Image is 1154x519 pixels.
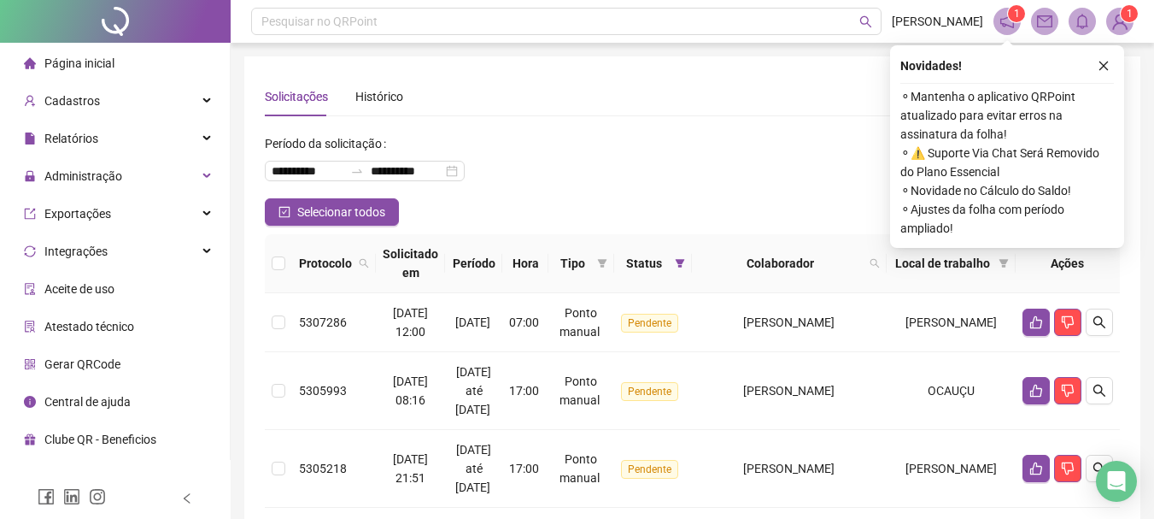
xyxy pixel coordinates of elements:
[509,316,539,329] span: 07:00
[900,200,1114,238] span: ⚬ Ajustes da folha com período ampliado!
[181,492,193,504] span: left
[900,56,962,75] span: Novidades !
[1008,5,1025,22] sup: 1
[559,375,600,407] span: Ponto manual
[509,462,539,475] span: 17:00
[299,462,347,475] span: 5305218
[24,396,36,408] span: info-circle
[44,207,111,221] span: Exportações
[44,433,156,446] span: Clube QR - Beneficios
[1098,60,1110,72] span: close
[63,488,80,505] span: linkedin
[999,14,1015,29] span: notification
[1014,8,1020,20] span: 1
[455,316,490,329] span: [DATE]
[24,95,36,107] span: user-add
[900,87,1114,144] span: ⚬ Mantenha o aplicativo QRPoint atualizado para evitar erros na assinatura da folha!
[900,144,1114,181] span: ⚬ ⚠️ Suporte Via Chat Será Removido do Plano Essencial
[44,169,122,183] span: Administração
[900,181,1114,200] span: ⚬ Novidade no Cálculo do Saldo!
[278,206,290,218] span: check-square
[887,352,1016,430] td: OCAUÇU
[24,358,36,370] span: qrcode
[866,251,883,276] span: search
[44,395,131,409] span: Central de ajuda
[1029,384,1043,398] span: like
[393,306,428,339] span: [DATE] 12:00
[24,433,36,445] span: gift
[1092,316,1106,329] span: search
[297,203,385,221] span: Selecionar todos
[699,254,863,273] span: Colaborador
[887,293,1016,352] td: [PERSON_NAME]
[675,258,685,268] span: filter
[38,488,55,505] span: facebook
[1092,384,1106,398] span: search
[743,384,835,398] span: [PERSON_NAME]
[299,316,347,329] span: 5307286
[594,251,611,276] span: filter
[89,488,106,505] span: instagram
[24,57,36,69] span: home
[1096,461,1137,502] div: Open Intercom Messenger
[597,258,607,268] span: filter
[621,460,678,479] span: Pendente
[502,234,548,293] th: Hora
[1022,254,1113,273] div: Ações
[1061,316,1075,329] span: dislike
[24,133,36,144] span: file
[621,382,678,401] span: Pendente
[859,15,872,28] span: search
[1061,462,1075,475] span: dislike
[559,452,600,485] span: Ponto manual
[44,320,134,333] span: Atestado técnico
[24,208,36,220] span: export
[24,245,36,257] span: sync
[44,282,114,296] span: Aceite de uso
[24,283,36,295] span: audit
[999,258,1009,268] span: filter
[555,254,590,273] span: Tipo
[44,56,114,70] span: Página inicial
[393,375,428,407] span: [DATE] 08:16
[1029,462,1043,475] span: like
[509,384,539,398] span: 17:00
[44,132,98,145] span: Relatórios
[1061,384,1075,398] span: dislike
[44,245,108,258] span: Integrações
[359,258,369,268] span: search
[1075,14,1090,29] span: bell
[455,365,492,416] span: [DATE] até [DATE]
[355,251,372,276] span: search
[893,254,992,273] span: Local de trabalho
[1092,462,1106,475] span: search
[265,198,399,226] button: Selecionar todos
[455,443,492,494] span: [DATE] até [DATE]
[350,164,364,178] span: to
[892,12,983,31] span: [PERSON_NAME]
[24,321,36,333] span: solution
[376,234,445,293] th: Solicitado em
[299,254,352,273] span: Protocolo
[44,94,100,108] span: Cadastros
[559,306,600,339] span: Ponto manual
[743,462,835,475] span: [PERSON_NAME]
[671,251,688,276] span: filter
[350,164,364,178] span: swap-right
[743,316,835,329] span: [PERSON_NAME]
[621,254,668,273] span: Status
[1029,316,1043,329] span: like
[355,87,403,106] div: Histórico
[299,384,347,398] span: 5305993
[393,452,428,485] span: [DATE] 21:51
[24,170,36,182] span: lock
[995,251,1012,276] span: filter
[621,314,678,333] span: Pendente
[1121,5,1138,22] sup: Atualize o seu contato no menu Meus Dados
[870,258,880,268] span: search
[887,430,1016,508] td: [PERSON_NAME]
[265,87,328,106] div: Solicitações
[1107,9,1133,34] img: 94488
[265,130,393,157] label: Período da solicitação
[1037,14,1052,29] span: mail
